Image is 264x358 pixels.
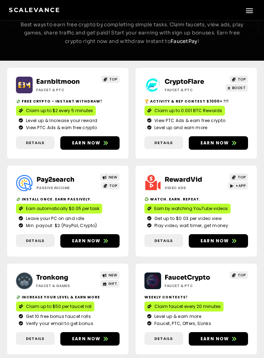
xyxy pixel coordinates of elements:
a: Details [144,332,183,345]
span: Earn now [200,336,229,342]
h2: ♻️ Watch. Earn. Repeat. [144,197,248,202]
span: View PTC Ads & earn free crypto [153,117,225,124]
a: NEW [100,271,120,279]
span: Earn now [72,140,101,146]
a: TOP [230,271,248,279]
a: Earn automatically $0.05 per task [16,204,102,214]
a: Earn now [189,332,248,346]
span: Play video, wait timer, get money [153,222,228,229]
span: BOOST [232,85,246,90]
a: TOP [230,76,248,83]
span: Earn now [200,140,229,146]
span: TOP [238,77,246,82]
a: Claim faucet every 20 minutes [144,302,224,312]
a: Earnbitmoon [36,78,80,86]
span: NEW [109,175,117,180]
a: +APP [228,182,248,189]
a: Pay2search [37,176,75,183]
a: BOOST [225,84,248,92]
span: GIFT [108,281,117,286]
a: Earn now [189,136,248,150]
h2: 💸 Install Once. Earn Passively. [16,197,120,202]
span: TOP [238,272,246,278]
a: TOP [101,182,120,189]
a: Earn by watching YouTube videos [144,204,231,214]
a: Claim up to $2 every 5 minutes [16,106,96,116]
h2: Passive Income [37,185,90,191]
span: Details [154,140,173,146]
span: NEW [109,272,117,278]
a: Earn now [189,234,248,248]
span: View PTC Ads & earn free crypto [24,125,97,131]
h2: 🏆 Activity & ref contest $1000+ !!! [144,99,248,104]
a: Tronkong [36,274,68,281]
span: Details [26,238,44,244]
span: Claim up to $50 per faucet roll [26,303,92,310]
a: Scalevance [9,6,60,13]
a: Details [16,136,55,149]
h2: Faucet & PTC [165,87,218,93]
h2: Faucet & Games [36,283,90,288]
a: GIFT [100,280,120,287]
span: Get 10 free bonus faucet rolls [24,313,91,320]
h2: Video ads [165,185,218,191]
span: Level up & earn more [153,313,201,320]
a: TOP [101,76,120,83]
a: Earn now [60,332,120,346]
span: TOP [109,183,117,188]
span: Get up to $0.03 per video view [153,215,222,222]
span: Leave your PC on and idle [24,215,84,222]
span: Verify your email to get bonus [24,320,93,327]
span: Faucet, PTC, Offers, SLinks [153,320,211,327]
span: Claim up to 0.001 BTC Rewards [154,108,222,114]
div: Menu Toggle [243,4,255,16]
a: Details [16,332,55,345]
h2: Faucet & PTC [36,87,90,93]
p: Best ways to earn free crypto by completing simple tasks. Claim faucets, view ads, play games, sh... [18,21,246,46]
span: Earn by watching YouTube videos [154,205,228,212]
span: Earn now [72,238,101,244]
a: Details [16,234,55,247]
span: Details [26,140,44,146]
span: Level up and earn more [153,125,208,131]
span: Earn now [72,336,101,342]
span: TOP [109,77,117,82]
h2: Weekly contests! [144,294,248,300]
span: Details [26,336,44,342]
span: Details [154,238,173,244]
h2: 💸 Increase your level & earn more [16,294,120,300]
a: NEW [100,174,120,181]
h2: Faucet & PTC [165,283,218,288]
span: Details [154,336,173,342]
a: FaucetCrypto [165,274,210,281]
a: Claim up to $50 per faucet roll [16,302,94,312]
a: Earn now [60,234,120,248]
span: Claim up to $2 every 5 minutes [26,108,93,114]
span: Claim faucet every 20 minutes [154,303,221,310]
a: Details [144,136,183,149]
a: CryptoFlare [165,78,204,86]
span: Earn automatically $0.05 per task [26,205,99,212]
a: Details [144,234,183,247]
a: FaucetPay [171,38,198,44]
span: Min. payout: $2 (PayPal, Crypto) [24,222,97,229]
a: TOP [230,174,248,181]
a: Earn now [60,136,120,150]
span: Level up & Increase your reward [24,117,97,124]
h2: 💸 Free crypto - Instant withdraw! [16,99,120,104]
span: TOP [238,175,246,180]
a: RewardVid [165,176,202,183]
span: +APP [236,183,246,188]
a: Claim up to 0.001 BTC Rewards [144,106,225,116]
span: Earn now [200,238,229,244]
